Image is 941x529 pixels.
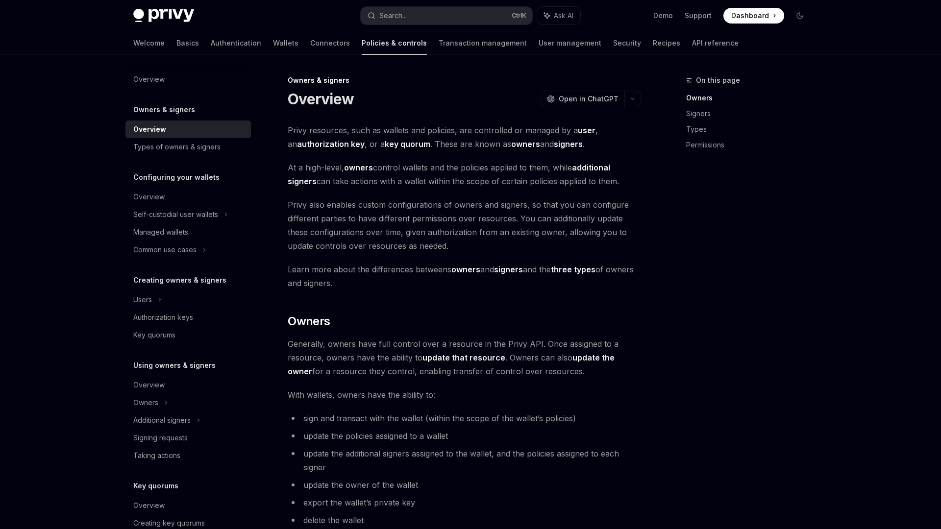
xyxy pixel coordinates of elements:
[133,294,152,306] div: Users
[792,8,808,24] button: Toggle dark mode
[303,515,364,525] span: delete the wallet
[385,139,430,149] a: key quorum
[125,326,251,344] a: Key quorums
[133,73,165,85] div: Overview
[133,171,220,183] h5: Configuring your wallets
[551,264,595,275] a: three types
[494,264,523,274] strong: signers
[133,397,158,409] div: Owners
[653,11,673,21] a: Demo
[653,31,680,55] a: Recipes
[303,449,619,472] span: update the additional signers assigned to the wallet, and the policies assigned to each signer
[554,11,573,21] span: Ask AI
[288,198,641,253] span: Privy also enables custom configurations of owners and signers, so that you can configure differe...
[125,120,251,138] a: Overview
[288,388,641,402] span: With wallets, owners have the ability to:
[303,480,418,490] span: update the owner of the wallet
[303,431,448,441] span: update the policies assigned to a wallet
[125,223,251,241] a: Managed wallets
[554,139,583,149] strong: signers
[439,31,527,55] a: Transaction management
[125,429,251,447] a: Signing requests
[133,209,218,220] div: Self-custodial user wallets
[133,360,216,371] h5: Using owners & signers
[133,226,188,238] div: Managed wallets
[125,71,251,88] a: Overview
[539,31,601,55] a: User management
[686,137,816,153] a: Permissions
[288,313,330,329] span: Owners
[288,161,641,188] span: At a high-level, control wallets and the policies applied to them, while can take actions with a ...
[133,141,221,153] div: Types of owners & signers
[451,264,480,275] a: owners
[133,500,165,511] div: Overview
[685,11,712,21] a: Support
[551,264,595,274] strong: three types
[559,94,619,104] span: Open in ChatGPT
[288,263,641,290] span: Learn more about the differences betweens and and the of owners and signers.
[537,7,580,24] button: Ask AI
[686,106,816,121] a: Signers
[133,517,205,529] div: Creating key quorums
[133,104,195,116] h5: Owners & signers
[303,498,415,507] span: export the wallet’s private key
[133,450,180,461] div: Taking actions
[125,497,251,514] a: Overview
[310,31,350,55] a: Connectors
[723,8,784,24] a: Dashboard
[686,121,816,137] a: Types
[451,264,480,274] strong: owners
[686,90,816,106] a: Owners
[494,264,523,275] a: signers
[578,125,595,136] a: user
[176,31,199,55] a: Basics
[125,309,251,326] a: Authorization keys
[422,353,505,362] strong: update that resource
[288,123,641,151] span: Privy resources, such as wallets and policies, are controlled or managed by a , an , or a . These...
[696,74,740,86] span: On this page
[133,191,165,203] div: Overview
[303,413,576,423] span: sign and transact with the wallet (within the scope of the wallet’s policies)
[133,312,193,323] div: Authorization keys
[133,379,165,391] div: Overview
[133,244,197,256] div: Common use cases
[133,123,166,135] div: Overview
[125,138,251,156] a: Types of owners & signers
[133,414,191,426] div: Additional signers
[361,7,532,24] button: Search...CtrlK
[692,31,739,55] a: API reference
[512,12,526,20] span: Ctrl K
[211,31,261,55] a: Authentication
[133,480,178,492] h5: Key quorums
[288,90,354,108] h1: Overview
[362,31,427,55] a: Policies & controls
[125,447,251,464] a: Taking actions
[613,31,641,55] a: Security
[288,337,641,378] span: Generally, owners have full control over a resource in the Privy API. Once assigned to a resource...
[125,376,251,394] a: Overview
[133,432,188,444] div: Signing requests
[133,9,194,23] img: dark logo
[511,139,540,149] strong: owners
[133,274,226,286] h5: Creating owners & signers
[288,75,641,85] div: Owners & signers
[379,10,407,22] div: Search...
[541,91,624,107] button: Open in ChatGPT
[297,139,365,149] a: authorization key
[344,163,373,172] strong: owners
[578,125,595,135] strong: user
[125,188,251,206] a: Overview
[273,31,298,55] a: Wallets
[731,11,769,21] span: Dashboard
[133,329,175,341] div: Key quorums
[133,31,165,55] a: Welcome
